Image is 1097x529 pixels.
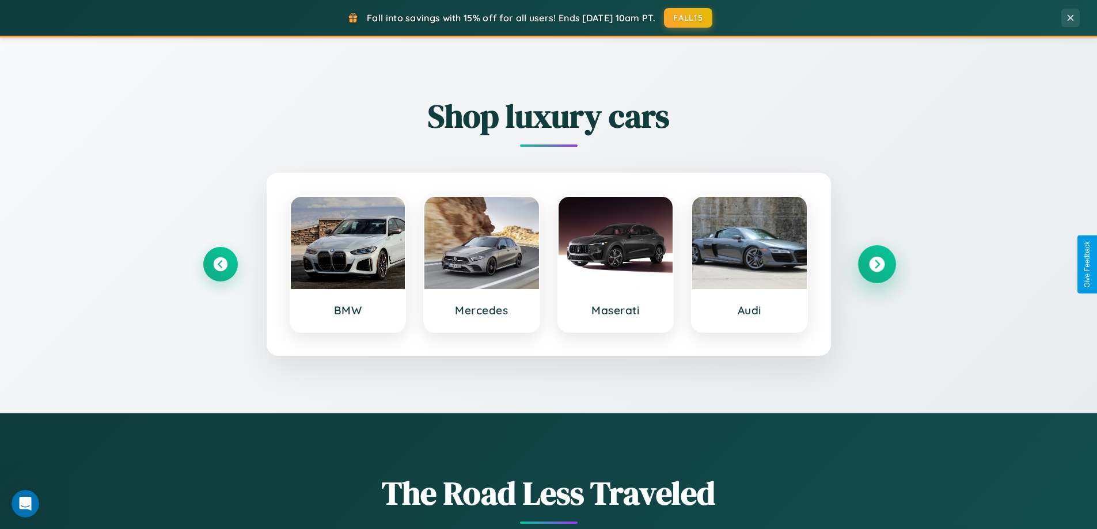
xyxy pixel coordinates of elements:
[570,303,662,317] h3: Maserati
[302,303,394,317] h3: BMW
[664,8,712,28] button: FALL15
[12,490,39,517] iframe: Intercom live chat
[436,303,527,317] h3: Mercedes
[203,94,894,138] h2: Shop luxury cars
[367,12,655,24] span: Fall into savings with 15% off for all users! Ends [DATE] 10am PT.
[203,471,894,515] h1: The Road Less Traveled
[1083,241,1091,288] div: Give Feedback
[704,303,795,317] h3: Audi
